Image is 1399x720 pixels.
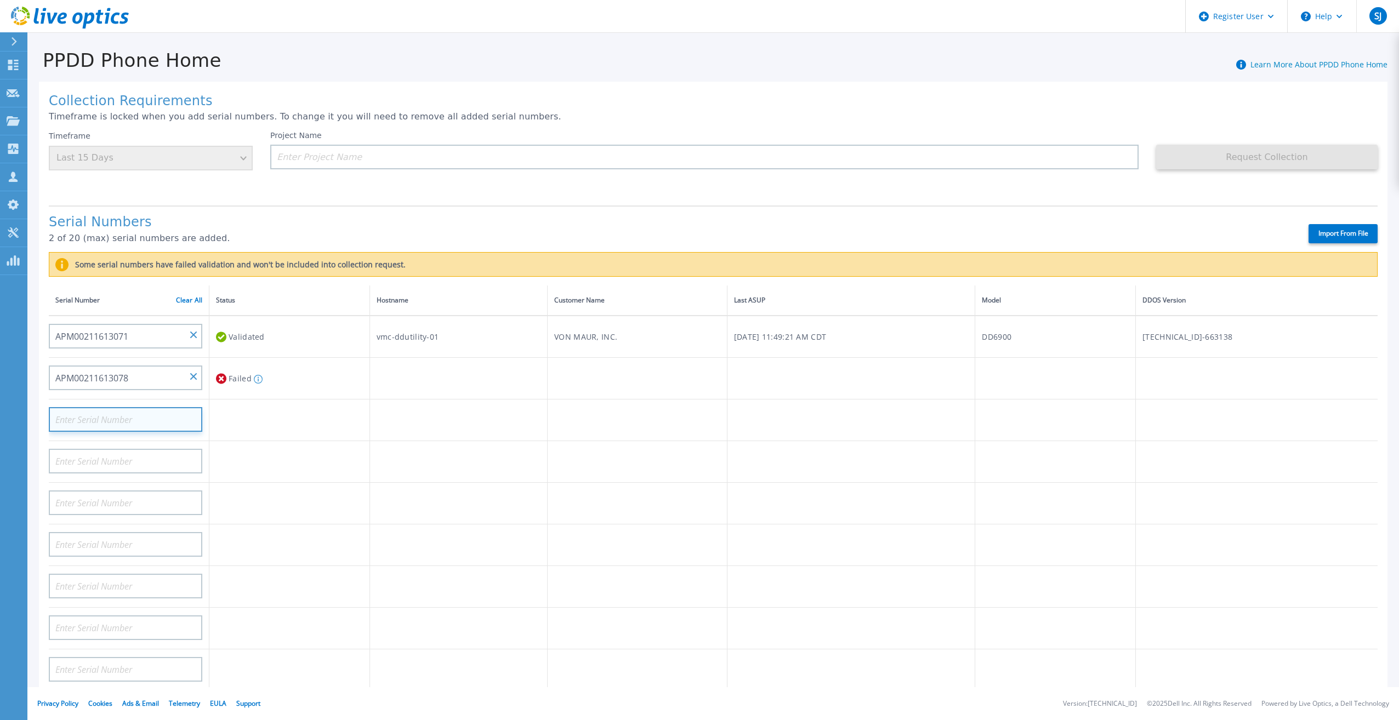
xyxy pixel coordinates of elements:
[49,94,1378,109] h1: Collection Requirements
[49,407,202,432] input: Enter Serial Number
[1136,285,1378,316] th: DDOS Version
[49,490,202,515] input: Enter Serial Number
[49,615,202,640] input: Enter Serial Number
[49,365,202,390] input: Enter Serial Number
[69,260,406,269] label: Some serial numbers have failed validation and won't be included into collection request.
[49,233,1289,243] p: 2 of 20 (max) serial numbers are added.
[1261,700,1389,707] li: Powered by Live Optics, a Dell Technology
[55,294,202,306] div: Serial Number
[88,699,112,708] a: Cookies
[49,574,202,598] input: Enter Serial Number
[369,285,547,316] th: Hostname
[270,132,322,139] label: Project Name
[270,145,1139,169] input: Enter Project Name
[548,285,727,316] th: Customer Name
[122,699,159,708] a: Ads & Email
[975,316,1136,358] td: DD6900
[49,112,1378,122] p: Timeframe is locked when you add serial numbers. To change it you will need to remove all added s...
[216,368,363,388] div: Failed
[169,699,200,708] a: Telemetry
[1136,316,1378,358] td: [TECHNICAL_ID]-663138
[236,699,260,708] a: Support
[1063,700,1137,707] li: Version: [TECHNICAL_ID]
[1250,59,1387,70] a: Learn More About PPDD Phone Home
[209,285,370,316] th: Status
[1147,700,1252,707] li: © 2025 Dell Inc. All Rights Reserved
[1156,145,1378,169] button: Request Collection
[1374,12,1381,20] span: SJ
[49,657,202,682] input: Enter Serial Number
[49,324,202,348] input: Enter Serial Number
[727,316,975,358] td: [DATE] 11:49:21 AM CDT
[176,296,202,304] a: Clear All
[975,285,1136,316] th: Model
[49,449,202,473] input: Enter Serial Number
[27,50,221,71] h1: PPDD Phone Home
[49,532,202,557] input: Enter Serial Number
[210,699,226,708] a: EULA
[548,316,727,358] td: VON MAUR, INC.
[49,215,1289,230] h1: Serial Numbers
[49,132,90,140] label: Timeframe
[37,699,78,708] a: Privacy Policy
[727,285,975,316] th: Last ASUP
[369,316,547,358] td: vmc-ddutility-01
[1309,224,1378,243] label: Import From File
[216,327,363,347] div: Validated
